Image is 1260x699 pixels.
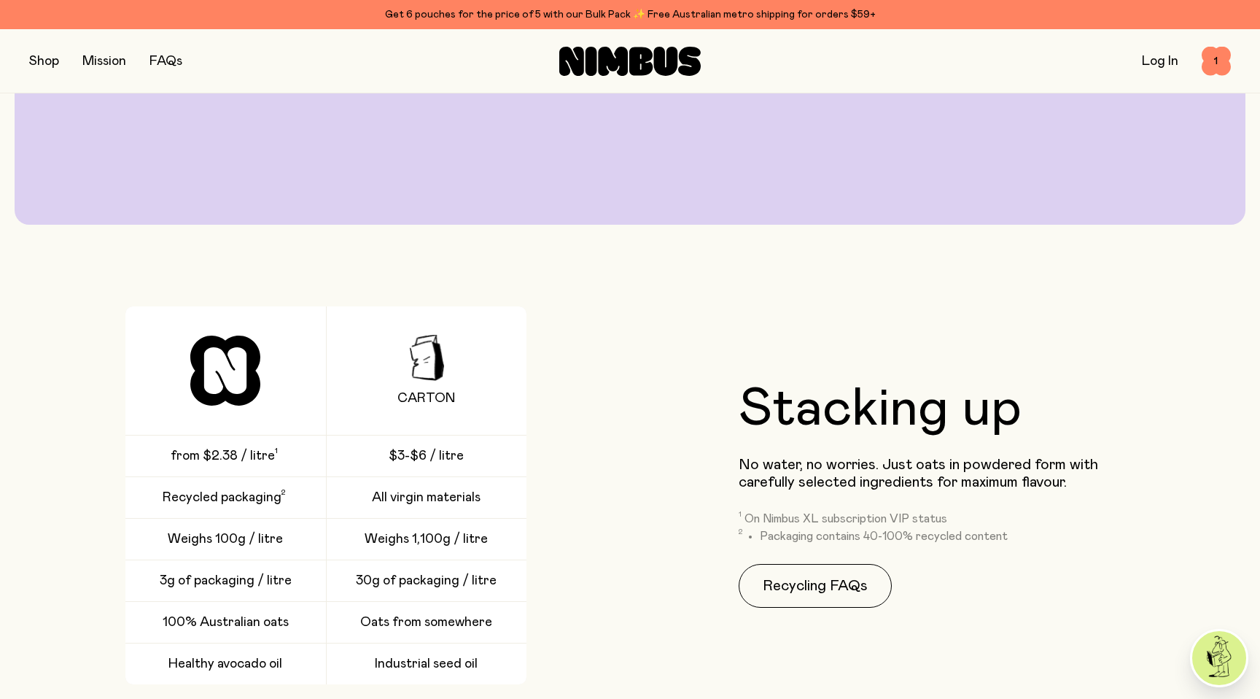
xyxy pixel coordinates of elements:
[1192,631,1246,685] img: agent
[744,511,947,526] p: On Nimbus XL subscription VIP status
[365,530,488,548] span: Weighs 1,100g / litre
[1142,55,1178,68] a: Log In
[171,447,275,465] span: from $2.38 / litre
[149,55,182,68] a: FAQs
[168,530,283,548] span: Weighs 100g / litre
[739,564,892,608] a: Recycling FAQs
[760,529,1008,544] p: Packaging contains 40-100% recycled content
[29,6,1231,23] div: Get 6 pouches for the price of 5 with our Bulk Pack ✨ Free Australian metro shipping for orders $59+
[360,614,492,631] span: Oats from somewhere
[389,447,464,465] span: $3-$6 / litre
[163,489,281,506] span: Recycled packaging
[163,614,289,631] span: 100% Australian oats
[739,456,1129,491] p: No water, no worries. Just oats in powdered form with carefully selected ingredients for maximum ...
[397,390,455,407] span: CARTON
[160,572,292,590] span: 3g of packaging / litre
[739,383,1022,436] h2: Stacking up
[1202,47,1231,76] button: 1
[82,55,126,68] a: Mission
[168,655,282,673] span: Healthy avocado oil
[356,572,497,590] span: 30g of packaging / litre
[375,655,478,673] span: Industrial seed oil
[372,489,481,506] span: All virgin materials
